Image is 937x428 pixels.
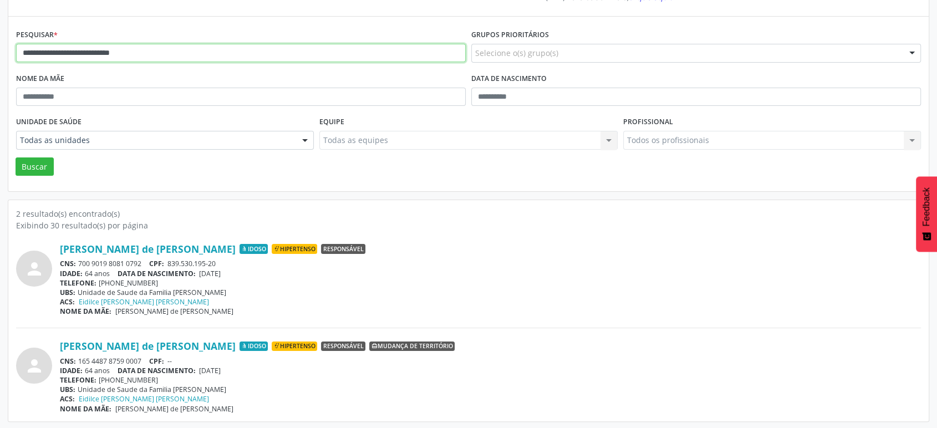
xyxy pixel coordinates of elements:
a: Eidilce [PERSON_NAME] [PERSON_NAME] [79,297,209,307]
span: CNS: [60,356,76,366]
div: 64 anos [60,269,921,278]
span: Responsável [321,342,365,351]
span: [PERSON_NAME] de [PERSON_NAME] [115,404,233,414]
a: [PERSON_NAME] de [PERSON_NAME] [60,340,236,352]
div: Unidade de Saude da Familia [PERSON_NAME] [60,288,921,297]
span: Feedback [921,187,931,226]
label: Pesquisar [16,27,58,44]
label: Profissional [623,114,673,131]
span: Selecione o(s) grupo(s) [475,47,558,59]
div: [PHONE_NUMBER] [60,278,921,288]
span: TELEFONE: [60,375,96,385]
span: 839.530.195-20 [167,259,216,268]
a: Eidilce [PERSON_NAME] [PERSON_NAME] [79,394,209,404]
i: person [24,259,44,279]
span: Idoso [240,342,268,351]
div: 64 anos [60,366,921,375]
label: Nome da mãe [16,70,64,88]
span: DATA DE NASCIMENTO: [118,366,196,375]
span: [PERSON_NAME] de [PERSON_NAME] [115,307,233,316]
span: Mudança de território [369,342,455,351]
div: 2 resultado(s) encontrado(s) [16,208,921,220]
span: IDADE: [60,366,83,375]
a: [PERSON_NAME] de [PERSON_NAME] [60,243,236,255]
span: CPF: [149,259,164,268]
span: UBS: [60,288,75,297]
div: Unidade de Saude da Familia [PERSON_NAME] [60,385,921,394]
span: IDADE: [60,269,83,278]
span: CPF: [149,356,164,366]
i: person [24,356,44,376]
span: DATA DE NASCIMENTO: [118,269,196,278]
div: [PHONE_NUMBER] [60,375,921,385]
span: Todas as unidades [20,135,291,146]
span: [DATE] [199,269,221,278]
span: Idoso [240,244,268,254]
span: [DATE] [199,366,221,375]
span: Responsável [321,244,365,254]
button: Buscar [16,157,54,176]
div: 165 4487 8759 0007 [60,356,921,366]
span: UBS: [60,385,75,394]
span: TELEFONE: [60,278,96,288]
label: Grupos prioritários [471,27,549,44]
span: Hipertenso [272,342,317,351]
label: Data de nascimento [471,70,547,88]
span: -- [167,356,172,366]
span: NOME DA MÃE: [60,307,111,316]
label: Equipe [319,114,344,131]
div: 700 9019 8081 0792 [60,259,921,268]
label: Unidade de saúde [16,114,82,131]
span: NOME DA MÃE: [60,404,111,414]
span: ACS: [60,297,75,307]
span: CNS: [60,259,76,268]
button: Feedback - Mostrar pesquisa [916,176,937,252]
div: Exibindo 30 resultado(s) por página [16,220,921,231]
span: Hipertenso [272,244,317,254]
span: ACS: [60,394,75,404]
